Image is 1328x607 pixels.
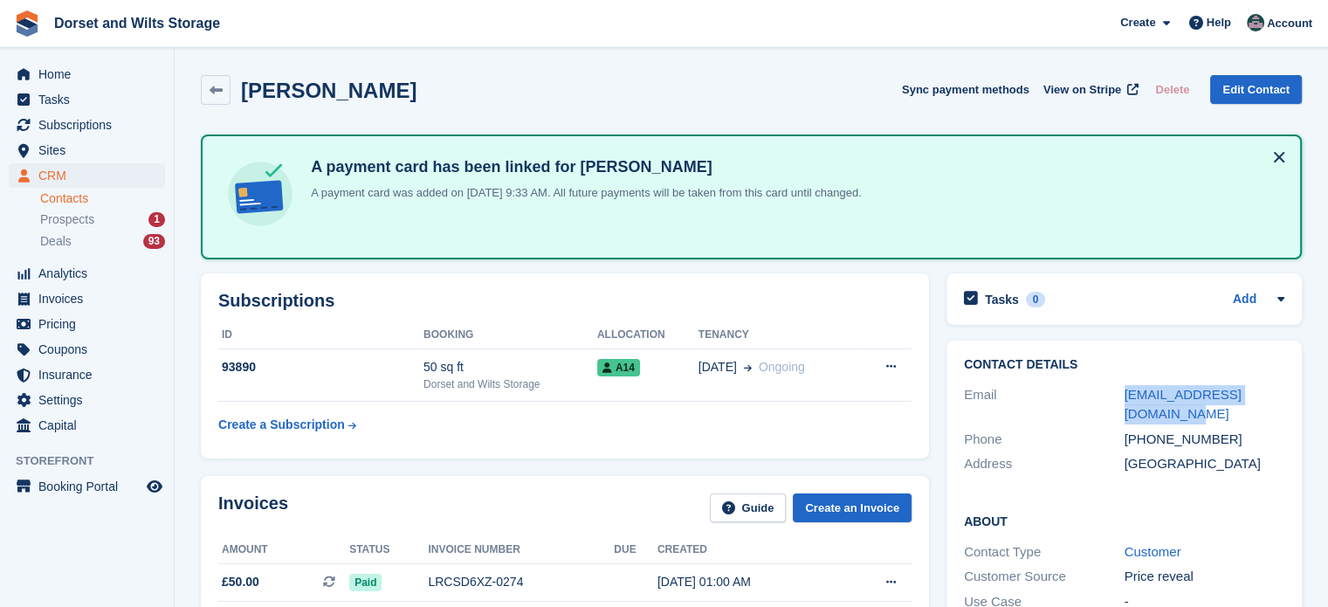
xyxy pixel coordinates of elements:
span: A14 [597,359,640,376]
a: [EMAIL_ADDRESS][DOMAIN_NAME] [1125,387,1242,422]
div: 50 sq ft [423,358,597,376]
a: menu [9,113,165,137]
a: Edit Contact [1210,75,1302,104]
span: Analytics [38,261,143,286]
span: Account [1267,15,1312,32]
div: 93 [143,234,165,249]
div: Phone [964,430,1125,450]
a: Create an Invoice [793,493,912,522]
div: 93890 [218,358,423,376]
button: Sync payment methods [902,75,1029,104]
div: Dorset and Wilts Storage [423,376,597,392]
span: Invoices [38,286,143,311]
a: menu [9,62,165,86]
div: LRCSD6XZ-0274 [428,573,614,591]
a: menu [9,87,165,112]
span: Pricing [38,312,143,336]
div: Customer Source [964,567,1125,587]
a: menu [9,138,165,162]
a: menu [9,286,165,311]
div: 1 [148,212,165,227]
span: Sites [38,138,143,162]
span: Prospects [40,211,94,228]
div: [PHONE_NUMBER] [1125,430,1285,450]
span: Insurance [38,362,143,387]
div: Price reveal [1125,567,1285,587]
h2: [PERSON_NAME] [241,79,416,102]
th: ID [218,321,423,349]
span: View on Stripe [1043,81,1121,99]
a: menu [9,312,165,336]
span: Help [1207,14,1231,31]
th: Invoice number [428,536,614,564]
span: Ongoing [759,360,805,374]
a: menu [9,474,165,499]
img: stora-icon-8386f47178a22dfd0bd8f6a31ec36ba5ce8667c1dd55bd0f319d3a0aa187defe.svg [14,10,40,37]
a: Create a Subscription [218,409,356,441]
a: Dorset and Wilts Storage [47,9,227,38]
h4: A payment card has been linked for [PERSON_NAME] [304,157,862,177]
span: Paid [349,574,382,591]
span: £50.00 [222,573,259,591]
span: Booking Portal [38,474,143,499]
th: Due [614,536,657,564]
div: Create a Subscription [218,416,345,434]
img: card-linked-ebf98d0992dc2aeb22e95c0e3c79077019eb2392cfd83c6a337811c24bc77127.svg [224,157,297,231]
th: Created [657,536,840,564]
a: Customer [1125,544,1181,559]
div: [DATE] 01:00 AM [657,573,840,591]
img: Steph Chick [1247,14,1264,31]
span: Deals [40,233,72,250]
span: CRM [38,163,143,188]
th: Allocation [597,321,698,349]
th: Tenancy [698,321,857,349]
a: menu [9,362,165,387]
h2: Contact Details [964,358,1284,372]
th: Booking [423,321,597,349]
a: View on Stripe [1036,75,1142,104]
h2: Tasks [985,292,1019,307]
a: menu [9,388,165,412]
div: [GEOGRAPHIC_DATA] [1125,454,1285,474]
span: Settings [38,388,143,412]
th: Amount [218,536,349,564]
p: A payment card was added on [DATE] 9:33 AM. All future payments will be taken from this card unti... [304,184,862,202]
h2: Subscriptions [218,291,912,311]
span: Storefront [16,452,174,470]
span: Tasks [38,87,143,112]
a: menu [9,261,165,286]
span: Subscriptions [38,113,143,137]
h2: About [964,512,1284,529]
button: Delete [1148,75,1196,104]
span: Home [38,62,143,86]
h2: Invoices [218,493,288,522]
a: Prospects 1 [40,210,165,229]
a: menu [9,337,165,362]
span: Create [1120,14,1155,31]
span: Coupons [38,337,143,362]
a: menu [9,413,165,438]
span: Capital [38,413,143,438]
a: Deals 93 [40,232,165,251]
div: Email [964,385,1125,424]
a: Guide [710,493,787,522]
div: 0 [1026,292,1046,307]
th: Status [349,536,428,564]
a: Contacts [40,190,165,207]
a: Add [1233,290,1256,310]
span: [DATE] [698,358,737,376]
div: Address [964,454,1125,474]
a: Preview store [144,476,165,497]
div: Contact Type [964,542,1125,562]
a: menu [9,163,165,188]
